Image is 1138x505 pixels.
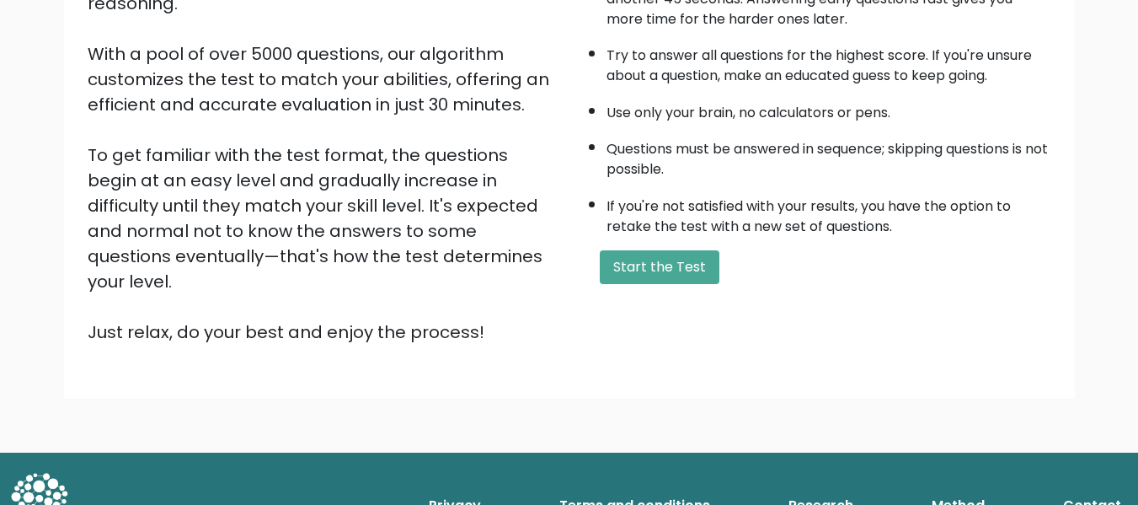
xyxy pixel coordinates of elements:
[606,131,1051,180] li: Questions must be answered in sequence; skipping questions is not possible.
[600,250,719,284] button: Start the Test
[606,94,1051,123] li: Use only your brain, no calculators or pens.
[606,188,1051,237] li: If you're not satisfied with your results, you have the option to retake the test with a new set ...
[606,37,1051,86] li: Try to answer all questions for the highest score. If you're unsure about a question, make an edu...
